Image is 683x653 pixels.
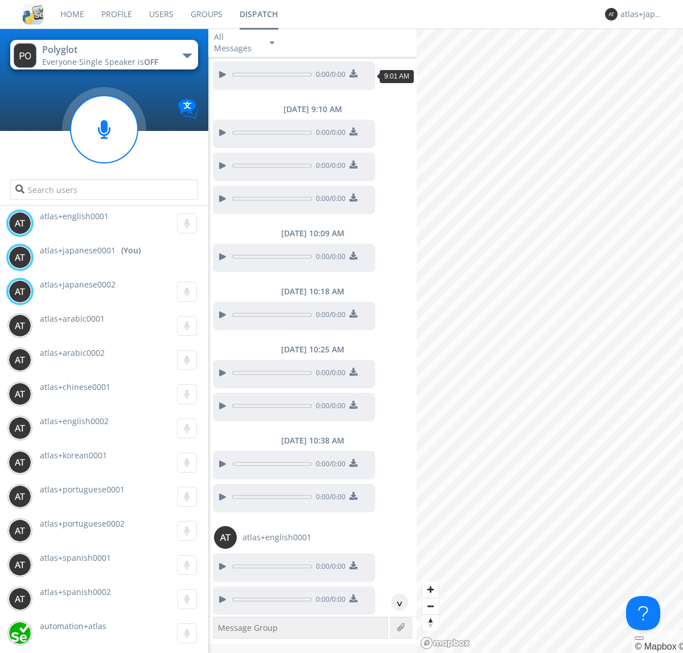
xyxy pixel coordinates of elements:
span: atlas+spanish0001 [40,552,111,563]
div: [DATE] 10:09 AM [208,228,417,239]
span: OFF [144,56,158,67]
button: Zoom out [422,598,439,614]
span: 0:00 / 0:00 [312,161,345,173]
button: Toggle attribution [635,636,644,640]
div: ^ [391,594,408,611]
img: cddb5a64eb264b2086981ab96f4c1ba7 [23,4,43,24]
img: 373638.png [9,451,31,474]
img: Translation enabled [178,99,198,119]
div: [DATE] 10:25 AM [208,344,417,355]
img: download media button [349,594,357,602]
span: atlas+english0002 [40,416,109,426]
img: download media button [349,161,357,169]
span: atlas+english0001 [40,211,109,221]
img: 373638.png [9,417,31,440]
img: 373638.png [9,485,31,508]
div: [DATE] 10:38 AM [208,435,417,446]
div: [DATE] 9:10 AM [208,104,417,115]
span: 9:01 AM [384,72,409,80]
a: Mapbox [635,642,676,651]
div: Polyglot [42,43,170,56]
span: atlas+korean0001 [40,450,107,461]
span: 0:00 / 0:00 [312,69,345,82]
iframe: Toggle Customer Support [626,596,660,630]
img: 373638.png [9,588,31,610]
img: 373638.png [9,383,31,405]
span: 0:00 / 0:00 [312,594,345,607]
img: 373638.png [14,43,36,68]
img: 373638.png [9,348,31,371]
span: Reset bearing to north [422,615,439,631]
span: atlas+portuguese0002 [40,518,125,529]
div: atlas+japanese0001 [620,9,663,20]
span: atlas+spanish0002 [40,586,111,597]
button: Reset bearing to north [422,614,439,631]
img: 373638.png [9,212,31,235]
span: atlas+english0001 [242,532,311,543]
div: [DATE] 10:18 AM [208,286,417,297]
button: PolyglotEveryone·Single Speaker isOFF [10,40,198,69]
img: caret-down-sm.svg [270,42,274,44]
img: download media button [349,401,357,409]
span: automation+atlas [40,621,106,631]
img: download media button [349,492,357,500]
img: 373638.png [9,519,31,542]
img: d2d01cd9b4174d08988066c6d424eccd [9,622,31,644]
span: 0:00 / 0:00 [312,368,345,380]
img: 373638.png [214,526,237,549]
img: 373638.png [9,314,31,337]
img: download media button [349,368,357,376]
span: atlas+arabic0001 [40,313,105,324]
div: All Messages [214,31,260,54]
img: download media button [349,459,357,467]
span: 0:00 / 0:00 [312,310,345,322]
span: atlas+portuguese0001 [40,484,125,495]
div: (You) [121,245,141,256]
img: download media button [349,252,357,260]
span: Single Speaker is [79,56,158,67]
span: Zoom out [422,598,439,614]
img: download media button [349,128,357,135]
span: atlas+japanese0002 [40,279,116,290]
span: 0:00 / 0:00 [312,459,345,471]
img: 373638.png [9,246,31,269]
img: download media button [349,310,357,318]
span: 0:00 / 0:00 [312,561,345,574]
span: 0:00 / 0:00 [312,194,345,206]
img: 373638.png [9,280,31,303]
div: Everyone · [42,56,170,68]
span: atlas+arabic0002 [40,347,105,358]
img: download media button [349,69,357,77]
button: Zoom in [422,581,439,598]
span: 0:00 / 0:00 [312,128,345,140]
img: download media button [349,194,357,202]
span: 0:00 / 0:00 [312,492,345,504]
a: Mapbox logo [420,636,470,650]
span: atlas+chinese0001 [40,381,110,392]
img: download media button [349,561,357,569]
span: 0:00 / 0:00 [312,401,345,413]
span: 0:00 / 0:00 [312,252,345,264]
img: 373638.png [605,8,618,20]
span: atlas+japanese0001 [40,245,116,256]
img: 373638.png [9,553,31,576]
input: Search users [10,179,198,200]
